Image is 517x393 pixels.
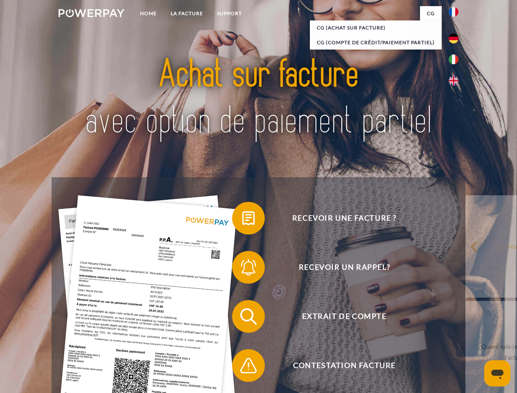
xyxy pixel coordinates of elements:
span: Recevoir un rappel? [244,251,445,284]
button: Extrait de compte [232,300,445,333]
img: en [449,76,458,86]
button: Contestation Facture [232,349,445,382]
img: de [449,34,458,43]
iframe: Bouton de lancement de la fenêtre de messagerie [484,360,510,386]
img: qb_warning.svg [238,355,259,376]
img: fr [449,7,458,17]
img: qb_bill.svg [238,208,259,228]
img: it [449,54,458,64]
img: qb_bell.svg [238,257,259,278]
button: Recevoir un rappel? [232,251,445,284]
span: Extrait de compte [244,300,445,333]
a: Support [210,6,249,21]
button: Recevoir une facture ? [232,202,445,235]
a: LA FACTURE [164,6,210,21]
img: logo-powerpay-white.svg [59,9,124,17]
img: title-powerpay_fr.svg [78,39,439,157]
span: Recevoir une facture ? [244,202,445,235]
a: CG (Compte de crédit/paiement partiel) [310,35,442,50]
a: Home [133,6,164,21]
a: CG (achat sur facture) [310,20,442,35]
a: CG [420,6,442,21]
img: qb_search.svg [238,306,259,327]
span: Contestation Facture [244,349,445,382]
